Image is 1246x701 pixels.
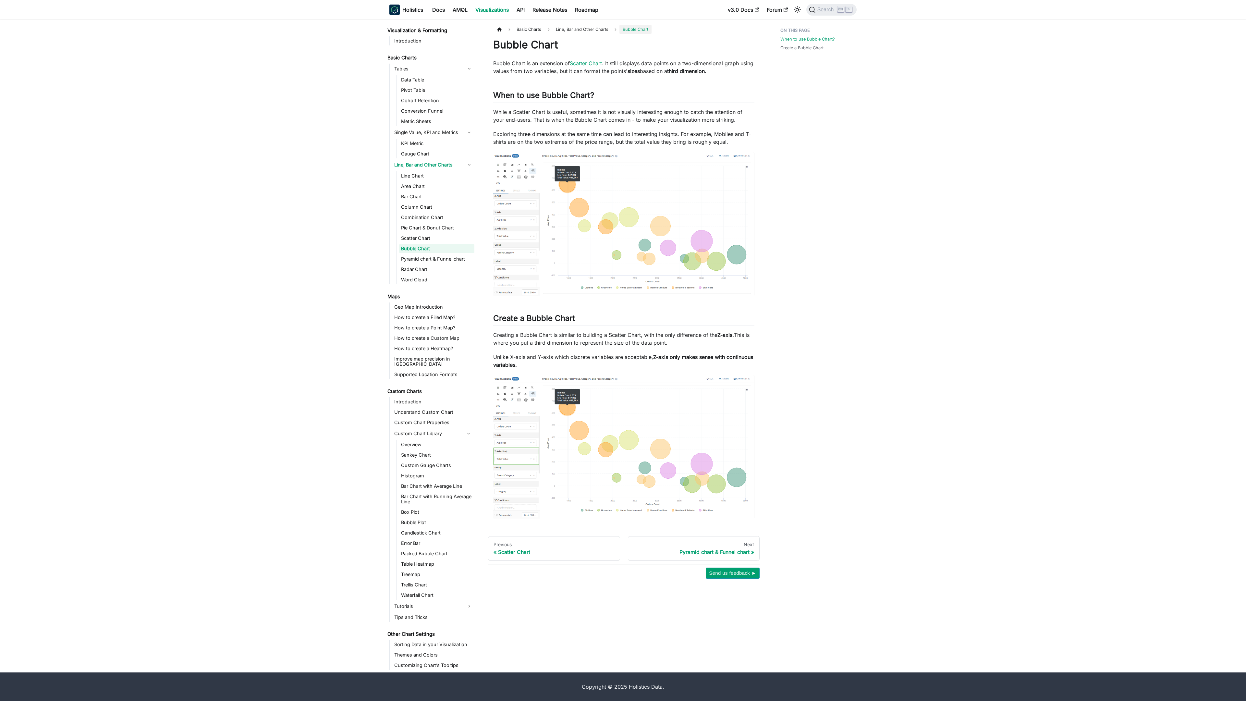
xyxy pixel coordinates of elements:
a: Word Cloud [399,275,474,284]
a: How to create a Heatmap? [392,344,474,353]
a: v3.0 Docs [724,5,763,15]
a: Forum [763,5,792,15]
a: Bar Chart with Average Line [399,482,474,491]
a: Custom Charts [385,387,474,396]
p: Exploring three dimensions at the same time can lead to interesting insights. For example, Mobile... [493,130,754,146]
a: Supported Location Formats [392,370,474,379]
a: Custom Chart Properties [392,418,474,427]
a: Understand Custom Chart [392,408,474,417]
a: Column Chart [399,203,474,212]
nav: Breadcrumbs [493,25,754,34]
h2: Create a Bubble Chart [493,314,754,326]
a: Radar Chart [399,265,474,274]
a: AMQL [449,5,471,15]
a: Tips and Tricks [392,613,474,622]
kbd: K [846,6,852,12]
a: Bubble Plot [399,518,474,527]
a: Basic Charts [385,53,474,62]
h2: When to use Bubble Chart? [493,91,754,103]
a: Release Notes [529,5,571,15]
div: Copyright © 2025 Holistics Data. [417,683,829,691]
span: Basic Charts [513,25,544,34]
a: Scatter Chart [399,234,474,243]
a: How to create a Custom Map [392,334,474,343]
a: Maps [385,292,474,301]
button: Send us feedback ► [706,568,760,579]
a: Sorting Data in your Visualization [392,640,474,649]
a: How to create a Point Map? [392,323,474,332]
span: Search [815,7,838,13]
a: Waterfall Chart [399,591,474,600]
a: NextPyramid chart & Funnel chart [628,536,760,561]
h1: Bubble Chart [493,38,754,51]
a: Histogram [399,471,474,480]
strong: third dimension. [667,68,706,74]
a: Tutorials [392,601,474,611]
a: Cohort Retention [399,96,474,105]
a: Improve map precision in [GEOGRAPHIC_DATA] [392,354,474,369]
a: Tables [392,64,474,74]
a: Combination Chart [399,213,474,222]
div: Pyramid chart & Funnel chart [633,549,754,555]
p: While a Scatter Chart is useful, sometimes it is not visually interesting enough to catch the att... [493,108,754,124]
a: Customizing Chart’s Tooltips [392,661,474,670]
a: Bar Chart [399,192,474,201]
button: Search (Ctrl+K) [806,4,857,16]
div: Scatter Chart [494,549,615,555]
a: Bar Chart with Running Average Line [399,492,474,506]
a: Area Chart [399,182,474,191]
strong: sizes [628,68,640,74]
a: Data Table [399,75,474,84]
a: Treemap [399,570,474,579]
a: Candlestick Chart [399,528,474,537]
strong: Z-axis. [717,332,734,338]
div: Next [633,542,754,547]
a: Create a Bubble Chart [780,45,824,51]
a: Scatter Chart [570,60,602,67]
a: Line, Bar and Other Charts [392,160,474,170]
a: Roadmap [571,5,602,15]
img: Holistics [389,5,400,15]
a: KPI Metric [399,139,474,148]
span: Bubble Chart [619,25,652,34]
a: Home page [493,25,506,34]
span: Send us feedback ► [709,569,756,577]
a: PreviousScatter Chart [488,536,620,561]
a: Introduction [392,36,474,45]
a: Docs [428,5,449,15]
a: Bubble Chart [399,244,474,253]
nav: Docs pages [488,536,760,561]
a: Error Bar [399,539,474,548]
a: Themes and Colors [392,650,474,659]
p: Bubble Chart is an extension of . It still displays data points on a two-dimensional graph using ... [493,59,754,75]
a: Line Chart [399,171,474,180]
b: Holistics [402,6,423,14]
a: Single Value, KPI and Metrics [392,127,474,138]
a: Conversion Funnel [399,106,474,116]
a: Custom Gauge Charts [399,461,474,470]
a: Sankey Chart [399,450,474,460]
a: How to create a Filled Map? [392,313,474,322]
a: Packed Bubble Chart [399,549,474,558]
button: Switch between dark and light mode (currently light mode) [792,5,802,15]
a: Introduction [392,397,474,406]
a: HolisticsHolistics [389,5,423,15]
p: Creating a Bubble Chart is similar to building a Scatter Chart, with the only difference of the T... [493,331,754,347]
a: Gauge Chart [399,149,474,158]
a: Pie Chart & Donut Chart [399,223,474,232]
span: Line, Bar and Other Charts [553,25,612,34]
a: Geo Map Introduction [392,302,474,312]
a: Trellis Chart [399,580,474,589]
a: Pyramid chart & Funnel chart [399,254,474,264]
a: When to use Bubble Chart? [780,36,835,42]
a: Overview [399,440,474,449]
a: Table Heatmap [399,560,474,569]
a: Visualization & Formatting [385,26,474,35]
a: Visualizations [471,5,513,15]
nav: Docs sidebar [383,19,480,672]
a: Pivot Table [399,86,474,95]
button: Collapse sidebar category 'Custom Chart Library' [463,428,474,439]
a: Box Plot [399,508,474,517]
a: API [513,5,529,15]
a: Other Chart Settings [385,630,474,639]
